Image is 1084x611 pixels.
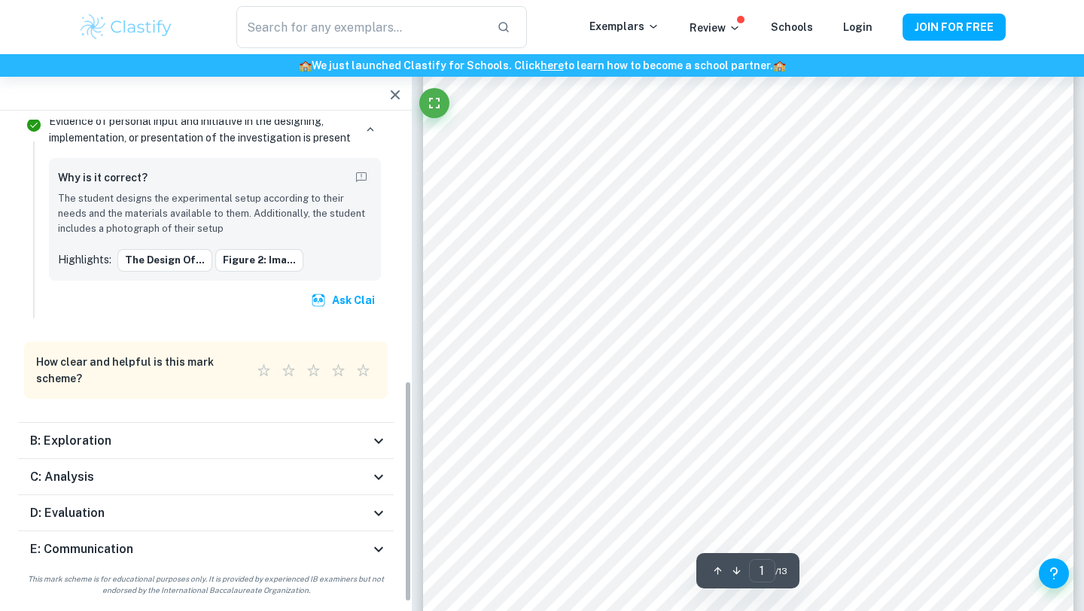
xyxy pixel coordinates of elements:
[24,573,388,596] span: This mark scheme is for educational purposes only. It is provided by experienced IB examiners but...
[843,21,872,33] a: Login
[351,167,372,188] button: Report mistake/confusion
[215,249,303,272] button: Figure 2: Ima...
[903,14,1006,41] button: JOIN FOR FREE
[58,251,111,268] p: Highlights:
[299,59,312,71] span: 🏫
[25,116,43,134] svg: Correct
[311,293,326,308] img: clai.svg
[540,59,564,71] a: here
[30,540,133,558] h6: E: Communication
[419,88,449,118] button: Fullscreen
[773,59,786,71] span: 🏫
[78,12,174,42] img: Clastify logo
[236,6,485,48] input: Search for any exemplars...
[30,432,111,450] h6: B: Exploration
[18,531,394,567] div: E: Communication
[18,495,394,531] div: D: Evaluation
[58,191,372,237] p: The student designs the experimental setup according to their needs and the materials available t...
[771,21,813,33] a: Schools
[58,169,148,186] h6: Why is it correct?
[775,564,787,578] span: / 13
[690,20,741,36] p: Review
[117,249,212,272] button: The design of...
[1039,558,1069,588] button: Help and Feedback
[18,459,394,495] div: C: Analysis
[308,287,381,314] button: Ask Clai
[589,18,659,35] p: Exemplars
[36,354,233,387] h6: How clear and helpful is this mark scheme?
[30,504,105,522] h6: D: Evaluation
[3,57,1081,74] h6: We just launched Clastify for Schools. Click to learn how to become a school partner.
[18,423,394,459] div: B: Exploration
[30,468,94,486] h6: C: Analysis
[49,113,354,146] p: Evidence of personal input and initiative in the designing, implementation, or presentation of th...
